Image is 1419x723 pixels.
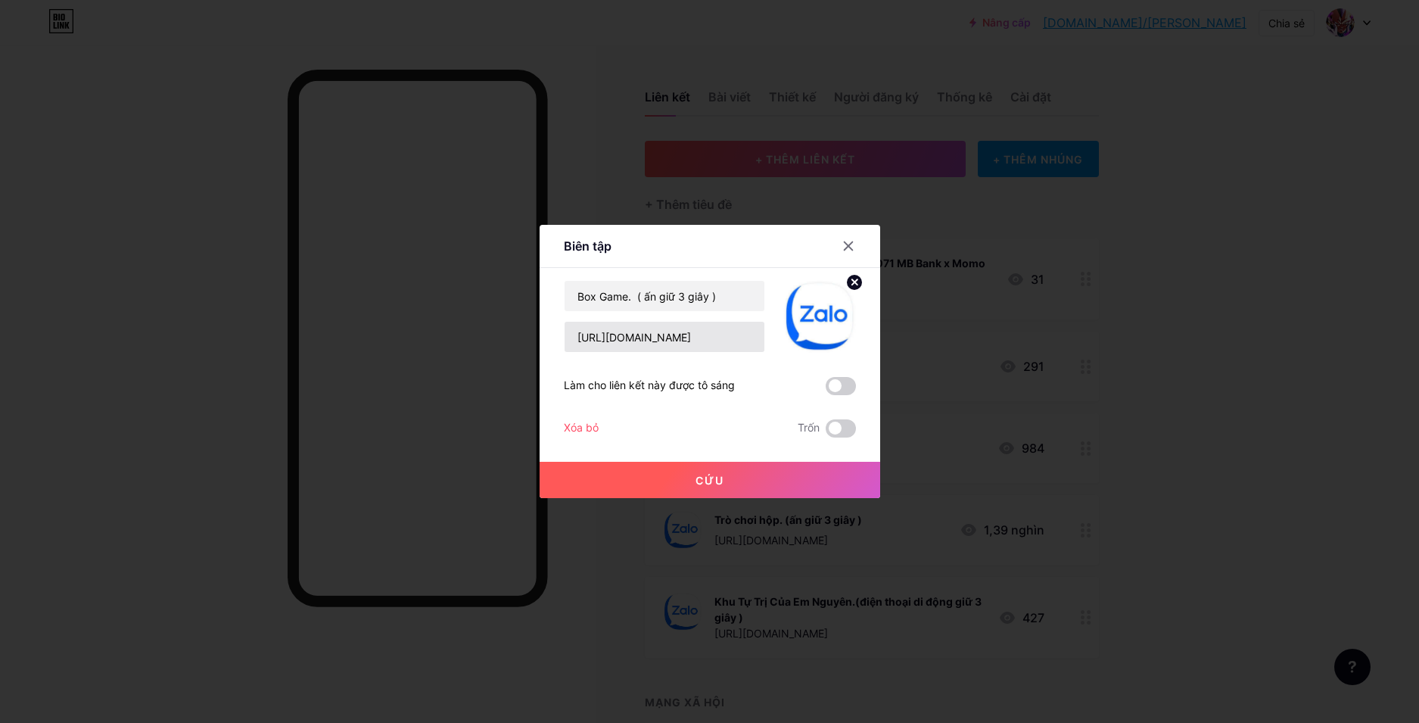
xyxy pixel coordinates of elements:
[565,322,764,352] input: URL
[564,238,611,254] font: Biên tập
[798,421,820,434] font: Trốn
[783,280,856,353] img: liên kết_hình thu nhỏ
[565,281,764,311] input: Tiêu đề
[695,474,724,487] font: Cứu
[564,379,735,391] font: Làm cho liên kết này được tô sáng
[564,421,599,434] font: Xóa bỏ
[540,462,880,498] button: Cứu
